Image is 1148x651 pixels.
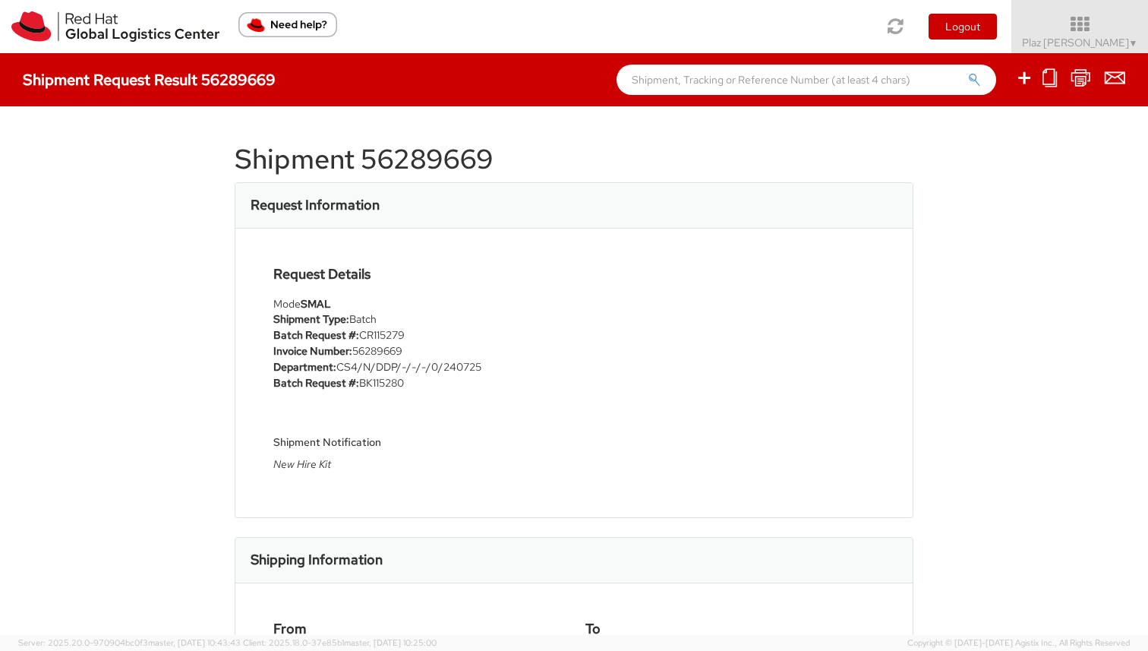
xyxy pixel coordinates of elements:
[235,144,913,175] h1: Shipment 56289669
[273,312,349,326] strong: Shipment Type:
[273,267,563,282] h4: Request Details
[273,437,563,448] h5: Shipment Notification
[273,296,563,311] div: Mode
[273,344,352,358] strong: Invoice Number:
[23,71,276,88] h4: Shipment Request Result 56289669
[929,14,997,40] button: Logout
[148,637,241,648] span: master, [DATE] 10:43:43
[18,637,241,648] span: Server: 2025.20.0-970904bc0f3
[1022,36,1138,49] span: Plaz [PERSON_NAME]
[273,343,563,359] li: 56289669
[273,360,336,374] strong: Department:
[273,327,563,343] li: CR115279
[907,637,1130,649] span: Copyright © [DATE]-[DATE] Agistix Inc., All Rights Reserved
[273,359,563,375] li: CS4/N/DDP/-/-/-/0/240725
[251,198,380,213] h3: Request Information
[251,552,383,567] h3: Shipping Information
[273,375,563,391] li: BK115280
[238,12,337,37] button: Need help?
[273,328,359,342] strong: Batch Request #:
[243,637,437,648] span: Client: 2025.18.0-37e85b1
[617,65,996,95] input: Shipment, Tracking or Reference Number (at least 4 chars)
[273,621,563,637] h4: From
[585,621,875,637] h4: To
[273,457,331,471] i: New Hire Kit
[273,376,359,390] strong: Batch Request #:
[273,311,563,327] li: Batch
[1129,37,1138,49] span: ▼
[301,297,331,311] strong: SMAL
[11,11,219,42] img: rh-logistics-00dfa346123c4ec078e1.svg
[344,637,437,648] span: master, [DATE] 10:25:00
